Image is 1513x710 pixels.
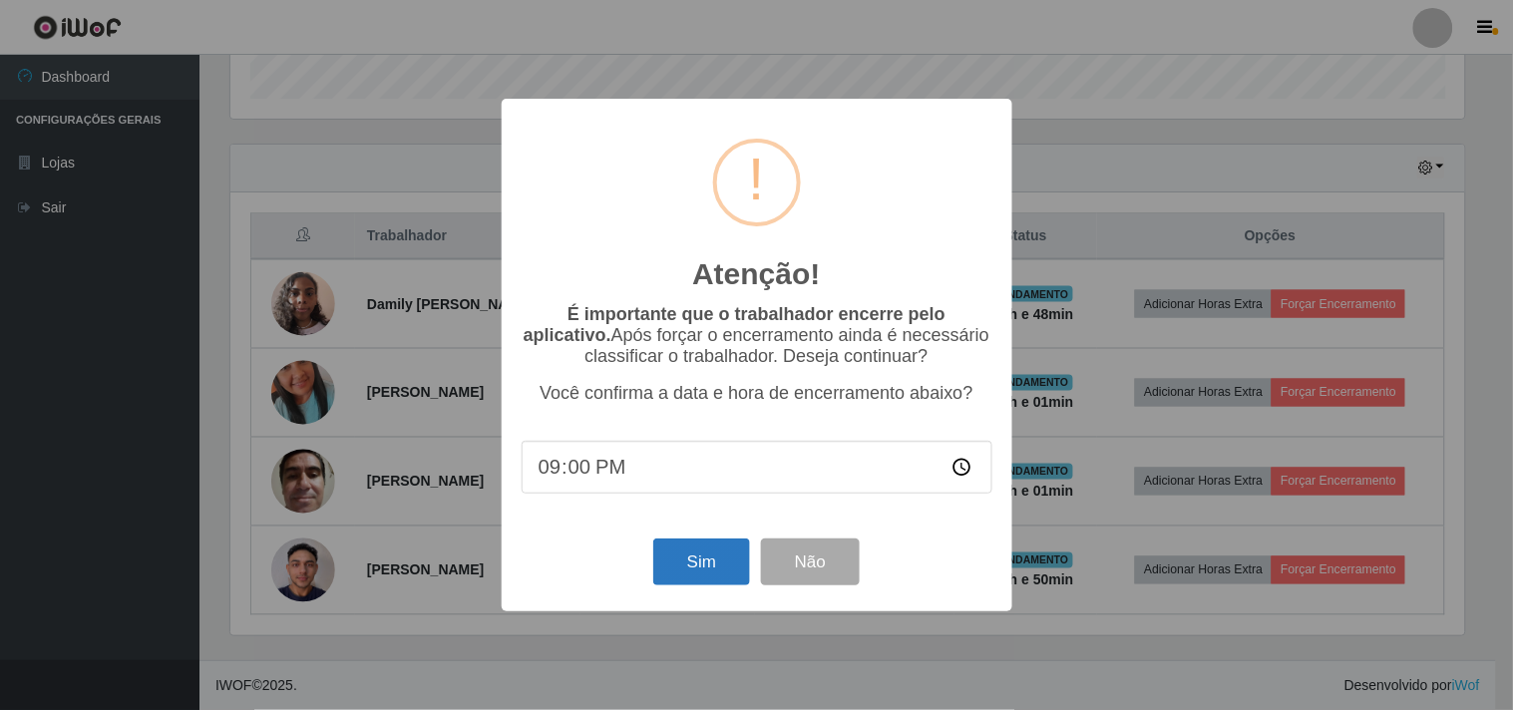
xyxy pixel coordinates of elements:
[692,256,820,292] h2: Atenção!
[522,383,992,404] p: Você confirma a data e hora de encerramento abaixo?
[524,304,946,345] b: É importante que o trabalhador encerre pelo aplicativo.
[653,538,750,585] button: Sim
[761,538,860,585] button: Não
[522,304,992,367] p: Após forçar o encerramento ainda é necessário classificar o trabalhador. Deseja continuar?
